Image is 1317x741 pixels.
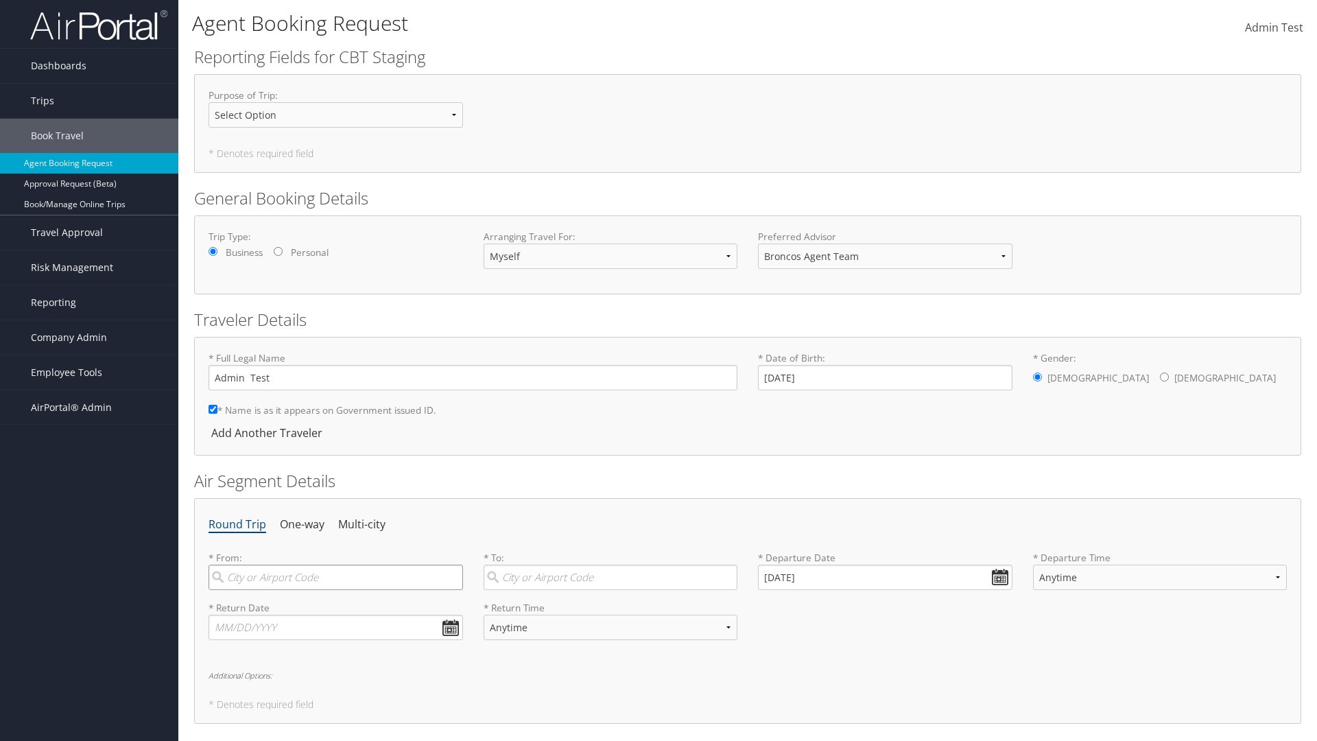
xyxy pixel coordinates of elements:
input: MM/DD/YYYY [209,615,463,640]
label: * Name is as it appears on Government issued ID. [209,397,436,423]
span: Dashboards [31,49,86,83]
label: * Departure Date [758,551,1012,565]
span: Reporting [31,285,76,320]
h1: Agent Booking Request [192,9,933,38]
label: * Full Legal Name [209,351,737,390]
input: * Date of Birth: [758,365,1012,390]
input: City or Airport Code [209,565,463,590]
label: * Departure Time [1033,551,1288,601]
input: * Gender:[DEMOGRAPHIC_DATA][DEMOGRAPHIC_DATA] [1160,373,1169,381]
label: Trip Type: [209,230,463,244]
span: AirPortal® Admin [31,390,112,425]
div: Add Another Traveler [209,425,329,441]
label: Preferred Advisor [758,230,1012,244]
a: Admin Test [1245,7,1303,49]
li: One-way [280,513,324,537]
input: * Gender:[DEMOGRAPHIC_DATA][DEMOGRAPHIC_DATA] [1033,373,1042,381]
label: [DEMOGRAPHIC_DATA] [1174,365,1276,391]
h2: Traveler Details [194,308,1301,331]
label: Business [226,246,263,259]
input: MM/DD/YYYY [758,565,1012,590]
label: * Gender: [1033,351,1288,392]
h6: Additional Options: [209,672,1287,679]
h2: General Booking Details [194,187,1301,210]
input: * Name is as it appears on Government issued ID. [209,405,217,414]
select: Purpose of Trip: [209,102,463,128]
img: airportal-logo.png [30,9,167,41]
input: City or Airport Code [484,565,738,590]
input: * Full Legal Name [209,365,737,390]
span: Book Travel [31,119,84,153]
select: * Departure Time [1033,565,1288,590]
li: Round Trip [209,513,266,537]
label: * From: [209,551,463,590]
h5: * Denotes required field [209,149,1287,158]
label: * Return Time [484,601,738,615]
h5: * Denotes required field [209,700,1287,709]
label: * Date of Birth: [758,351,1012,390]
span: Company Admin [31,320,107,355]
h2: Reporting Fields for CBT Staging [194,45,1301,69]
li: Multi-city [338,513,385,537]
span: Admin Test [1245,20,1303,35]
span: Travel Approval [31,215,103,250]
span: Trips [31,84,54,118]
label: [DEMOGRAPHIC_DATA] [1047,365,1149,391]
label: Arranging Travel For: [484,230,738,244]
span: Employee Tools [31,355,102,390]
label: Personal [291,246,329,259]
h2: Air Segment Details [194,469,1301,493]
label: * To: [484,551,738,590]
label: Purpose of Trip : [209,89,463,139]
span: Risk Management [31,250,113,285]
label: * Return Date [209,601,463,615]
